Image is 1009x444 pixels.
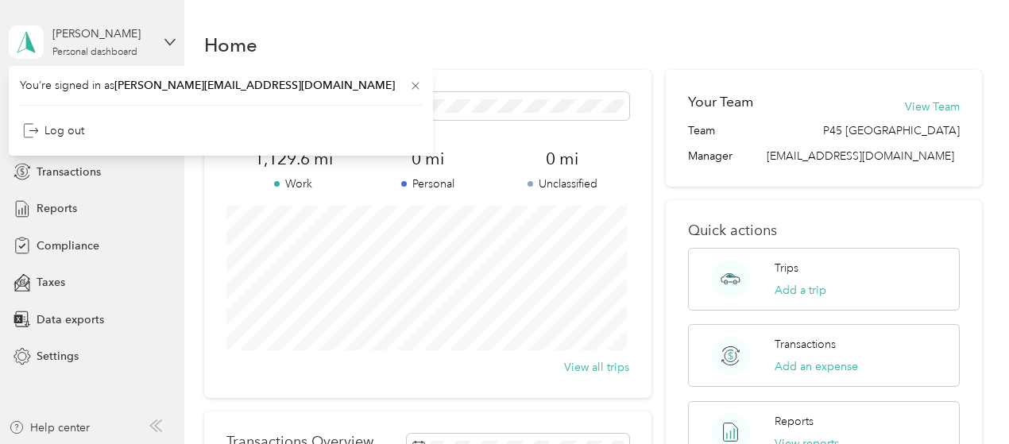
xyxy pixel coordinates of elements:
p: Unclassified [495,176,629,192]
span: 1,129.6 mi [226,148,361,170]
button: Help center [9,419,90,436]
div: Personal dashboard [52,48,137,57]
span: [PERSON_NAME][EMAIL_ADDRESS][DOMAIN_NAME] [114,79,395,92]
iframe: Everlance-gr Chat Button Frame [920,355,1009,444]
span: 0 mi [495,148,629,170]
button: Add a trip [775,282,826,299]
span: Team [688,122,715,139]
span: Taxes [37,274,65,291]
h1: Home [204,37,257,53]
span: Compliance [37,237,99,254]
p: Reports [775,413,814,430]
h2: Your Team [688,92,753,112]
span: 0 mi [361,148,495,170]
span: P45 [GEOGRAPHIC_DATA] [823,122,960,139]
p: Work [226,176,361,192]
span: [EMAIL_ADDRESS][DOMAIN_NAME] [767,149,954,163]
button: View Team [905,98,960,115]
span: Data exports [37,311,104,328]
div: [PERSON_NAME] [52,25,152,42]
p: Trips [775,260,798,276]
span: Settings [37,348,79,365]
span: Reports [37,200,77,217]
p: Transactions [775,336,836,353]
button: Add an expense [775,358,858,375]
span: Transactions [37,164,101,180]
span: You’re signed in as [20,77,422,94]
p: Personal [361,176,495,192]
button: View all trips [564,359,629,376]
p: Quick actions [688,222,960,239]
span: Manager [688,148,733,164]
div: Log out [23,122,84,139]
